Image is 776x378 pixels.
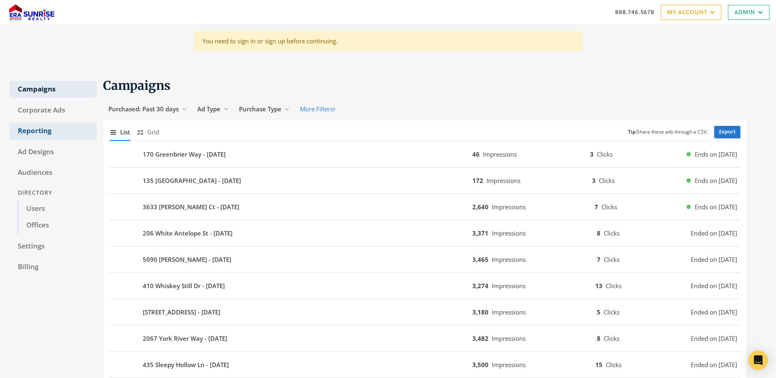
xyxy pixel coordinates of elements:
span: Ended on [DATE] [691,255,737,264]
span: Purchased: Past 30 days [108,105,179,113]
span: Impressions [492,255,526,263]
b: 410 Whiskey Still Dr - [DATE] [143,281,225,291]
b: 3,482 [472,334,488,342]
b: 206 White Antelope St - [DATE] [143,229,233,238]
span: Clicks [606,282,622,290]
span: Impressions [492,308,526,316]
b: 3,274 [472,282,488,290]
b: 5090 [PERSON_NAME] - [DATE] [143,255,231,264]
span: Ad Type [197,105,220,113]
span: Ends on [DATE] [695,150,737,159]
b: 13 [595,282,603,290]
button: [STREET_ADDRESS] - [DATE]3,180Impressions5ClicksEnded on [DATE] [110,302,740,322]
span: Ended on [DATE] [691,229,737,238]
button: 170 Greenbrier Way - [DATE]46Impressions3ClicksEnds on [DATE] [110,144,740,164]
b: 7 [594,203,598,211]
b: 170 Greenbrier Way - [DATE] [143,150,226,159]
b: [STREET_ADDRESS] - [DATE] [143,308,220,317]
a: Export [714,126,740,138]
span: Impressions [492,361,526,369]
b: Tip: [628,128,637,135]
span: Clicks [604,229,620,237]
span: Ends on [DATE] [695,176,737,185]
a: My Account [661,5,721,20]
span: Clicks [604,334,620,342]
b: 3633 [PERSON_NAME] Ct - [DATE] [143,202,239,212]
b: 46 [472,150,480,158]
span: Ends on [DATE] [695,202,737,212]
a: Reporting [10,123,97,140]
button: 3633 [PERSON_NAME] Ct - [DATE]2,640Impressions7ClicksEnds on [DATE] [110,197,740,217]
b: 435 Sleepy Hollow Ln - [DATE] [143,360,229,370]
a: Campaigns [10,81,97,98]
span: Campaigns [103,78,171,93]
span: Impressions [483,150,517,158]
a: Offices [18,217,97,234]
b: 2,640 [472,203,488,211]
div: Open Intercom Messenger [749,350,768,370]
span: Impressions [492,334,526,342]
span: Purchase Type [239,105,281,113]
b: 172 [472,176,483,185]
div: You need to sign in or sign up before continuing. [194,31,582,51]
b: 3 [590,150,594,158]
button: 5090 [PERSON_NAME] - [DATE]3,465Impressions7ClicksEnded on [DATE] [110,250,740,269]
b: 3 [592,176,596,185]
button: List [110,123,130,141]
span: Impressions [492,282,526,290]
span: Clicks [604,308,620,316]
b: 3,180 [472,308,488,316]
a: Admin [728,5,770,20]
span: Ended on [DATE] [691,281,737,291]
button: 135 [GEOGRAPHIC_DATA] - [DATE]172Impressions3ClicksEnds on [DATE] [110,171,740,190]
button: 435 Sleepy Hollow Ln - [DATE]3,500Impressions15ClicksEnded on [DATE] [110,355,740,374]
span: Ended on [DATE] [691,360,737,370]
b: 3,500 [472,361,488,369]
a: Corporate Ads [10,102,97,119]
button: 410 Whiskey Still Dr - [DATE]3,274Impressions13ClicksEnded on [DATE] [110,276,740,295]
button: Grid [137,123,159,141]
b: 8 [597,229,601,237]
b: 7 [597,255,601,263]
button: Ad Type [192,102,234,117]
a: 888.746.5678 [615,8,654,16]
span: Impressions [492,203,526,211]
span: List [120,127,130,137]
button: Purchase Type [234,102,295,117]
a: Billing [10,259,97,276]
b: 2067 York River Way - [DATE] [143,334,227,343]
span: Impressions [486,176,520,185]
button: 2067 York River Way - [DATE]3,482Impressions8ClicksEnded on [DATE] [110,329,740,348]
span: Ended on [DATE] [691,308,737,317]
a: Ad Designs [10,144,97,161]
b: 15 [595,361,603,369]
span: Impressions [492,229,526,237]
small: Share these ads through a CSV. [628,128,708,136]
span: Clicks [599,176,615,185]
b: 8 [597,334,601,342]
b: 135 [GEOGRAPHIC_DATA] - [DATE] [143,176,241,185]
span: Clicks [597,150,613,158]
a: Audiences [10,164,97,181]
button: 206 White Antelope St - [DATE]3,371Impressions8ClicksEnded on [DATE] [110,223,740,243]
span: Ended on [DATE] [691,334,737,343]
span: Clicks [604,255,620,263]
button: More Filters [295,102,340,117]
span: Clicks [601,203,617,211]
a: Settings [10,238,97,255]
img: Adwerx [6,2,57,22]
b: 5 [597,308,601,316]
button: Purchased: Past 30 days [103,102,192,117]
b: 3,371 [472,229,488,237]
span: Grid [147,127,159,137]
span: Clicks [606,361,622,369]
div: Directory [10,185,97,200]
b: 3,465 [472,255,488,263]
a: Users [18,200,97,217]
